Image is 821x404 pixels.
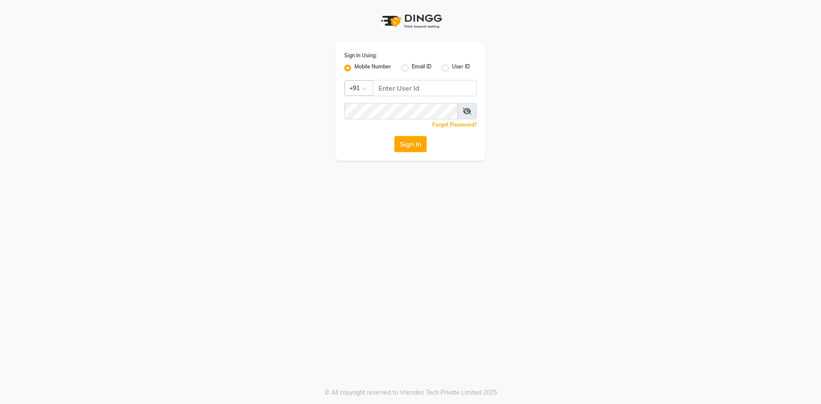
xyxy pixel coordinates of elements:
button: Sign In [394,136,427,152]
img: logo1.svg [376,9,445,34]
label: User ID [452,63,470,73]
label: Email ID [412,63,431,73]
input: Username [344,103,458,119]
a: Forgot Password? [432,121,477,128]
label: Mobile Number [354,63,391,73]
label: Sign In Using: [344,52,377,59]
input: Username [373,80,477,96]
